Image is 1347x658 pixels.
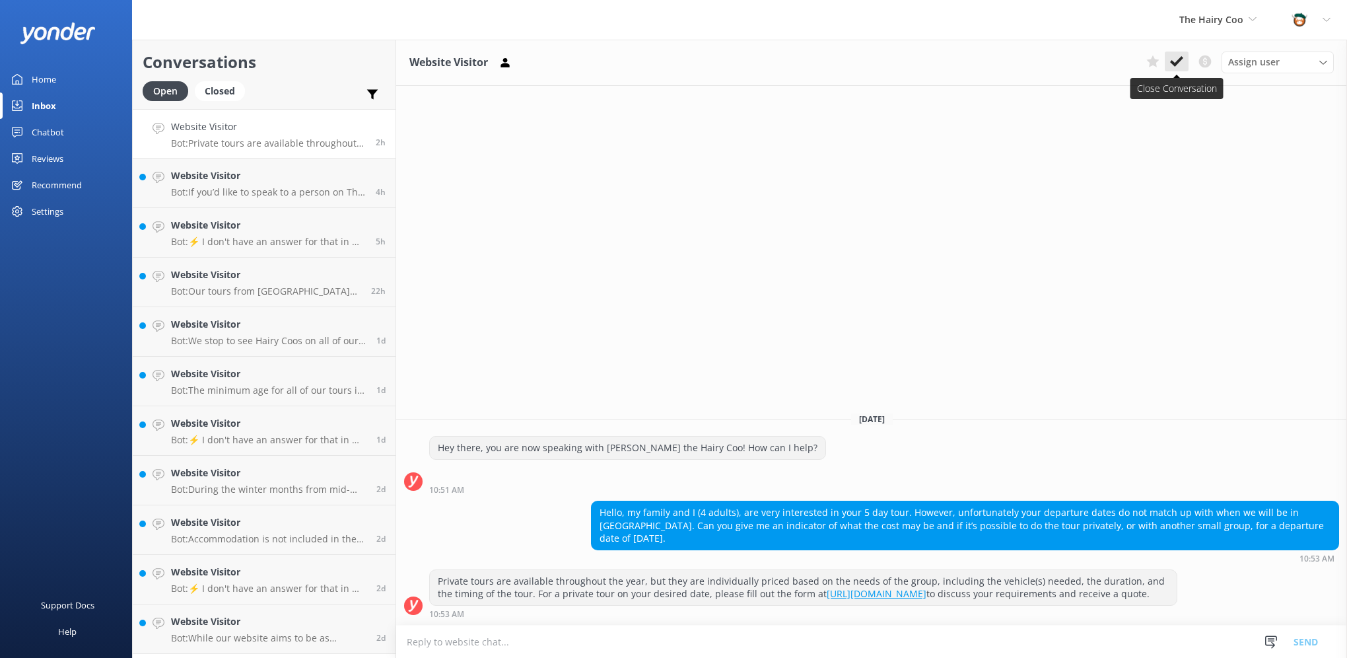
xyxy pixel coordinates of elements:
[171,583,366,595] p: Bot: ⚡ I don't have an answer for that in my knowledge base. Please try and rephrase your questio...
[171,466,366,480] h4: Website Visitor
[133,258,396,307] a: Website VisitorBot:Our tours from [GEOGRAPHIC_DATA] depart from [STREET_ADDRESS], in front of [GE...
[133,159,396,208] a: Website VisitorBot:If you’d like to speak to a person on The Hairy Coo team, you can contact us d...
[409,54,488,71] h3: Website Visitor
[32,66,56,92] div: Home
[171,335,366,347] p: Bot: We stop to see Hairy Coos on all of our tours, except for the 1-day tour to [GEOGRAPHIC_DATA...
[143,81,188,101] div: Open
[171,186,366,198] p: Bot: If you’d like to speak to a person on The Hairy Coo team, you can contact us directly by ema...
[1179,13,1243,26] span: The Hairy Coo
[376,484,386,495] span: Oct 11 2025 05:37am (UTC +01:00) Europe/Dublin
[376,384,386,396] span: Oct 11 2025 06:08pm (UTC +01:00) Europe/Dublin
[376,533,386,544] span: Oct 10 2025 06:15pm (UTC +01:00) Europe/Dublin
[32,145,63,172] div: Reviews
[41,592,94,618] div: Support Docs
[20,22,96,44] img: yonder-white-logo.png
[171,285,361,297] p: Bot: Our tours from [GEOGRAPHIC_DATA] depart from [STREET_ADDRESS], in front of [GEOGRAPHIC_DATA]...
[171,137,366,149] p: Bot: Private tours are available throughout the year, but they are individually priced based on t...
[171,168,366,183] h4: Website Visitor
[171,416,366,431] h4: Website Visitor
[32,92,56,119] div: Inbox
[171,515,366,530] h4: Website Visitor
[376,434,386,445] span: Oct 11 2025 02:42pm (UTC +01:00) Europe/Dublin
[430,570,1177,605] div: Private tours are available throughout the year, but they are individually priced based on the ne...
[429,609,1177,618] div: Oct 13 2025 10:53am (UTC +01:00) Europe/Dublin
[591,554,1339,563] div: Oct 13 2025 10:53am (UTC +01:00) Europe/Dublin
[133,109,396,159] a: Website VisitorBot:Private tours are available throughout the year, but they are individually pri...
[32,172,82,198] div: Recommend
[376,583,386,594] span: Oct 10 2025 03:25pm (UTC +01:00) Europe/Dublin
[133,307,396,357] a: Website VisitorBot:We stop to see Hairy Coos on all of our tours, except for the 1-day tour to [G...
[133,456,396,505] a: Website VisitorBot:During the winter months from mid-November to March, the farmer takes the Hair...
[376,335,386,346] span: Oct 12 2025 10:07am (UTC +01:00) Europe/Dublin
[143,83,195,98] a: Open
[851,414,893,425] span: [DATE]
[195,81,245,101] div: Closed
[195,83,252,98] a: Closed
[429,485,826,494] div: Oct 13 2025 10:51am (UTC +01:00) Europe/Dublin
[171,484,366,495] p: Bot: During the winter months from mid-November to March, the farmer takes the Hairy Coos away fo...
[1299,555,1334,563] strong: 10:53 AM
[171,367,366,381] h4: Website Visitor
[171,120,366,134] h4: Website Visitor
[1222,52,1334,73] div: Assign User
[133,604,396,654] a: Website VisitorBot:While our website aims to be as descriptive as possible regarding what you wil...
[1290,10,1309,30] img: 457-1738239164.png
[592,501,1338,550] div: Hello, my family and I (4 adults), are very interested in your 5 day tour. However, unfortunately...
[371,285,386,297] span: Oct 12 2025 03:35pm (UTC +01:00) Europe/Dublin
[376,632,386,643] span: Oct 10 2025 03:10pm (UTC +01:00) Europe/Dublin
[171,268,361,282] h4: Website Visitor
[171,317,366,332] h4: Website Visitor
[171,632,366,644] p: Bot: While our website aims to be as descriptive as possible regarding what you will see on tour,...
[429,610,464,618] strong: 10:53 AM
[171,218,366,233] h4: Website Visitor
[133,555,396,604] a: Website VisitorBot:⚡ I don't have an answer for that in my knowledge base. Please try and rephras...
[171,236,366,248] p: Bot: ⚡ I don't have an answer for that in my knowledge base. Please try and rephrase your questio...
[133,406,396,456] a: Website VisitorBot:⚡ I don't have an answer for that in my knowledge base. Please try and rephras...
[133,505,396,555] a: Website VisitorBot:Accommodation is not included in the price of our tours to the [GEOGRAPHIC_DAT...
[171,384,366,396] p: Bot: The minimum age for all of our tours is [DEMOGRAPHIC_DATA], and we cannot make any exemption...
[376,137,386,148] span: Oct 13 2025 10:53am (UTC +01:00) Europe/Dublin
[171,565,366,579] h4: Website Visitor
[171,434,366,446] p: Bot: ⚡ I don't have an answer for that in my knowledge base. Please try and rephrase your questio...
[133,208,396,258] a: Website VisitorBot:⚡ I don't have an answer for that in my knowledge base. Please try and rephras...
[171,614,366,629] h4: Website Visitor
[143,50,386,75] h2: Conversations
[58,618,77,645] div: Help
[429,486,464,494] strong: 10:51 AM
[32,119,64,145] div: Chatbot
[133,357,396,406] a: Website VisitorBot:The minimum age for all of our tours is [DEMOGRAPHIC_DATA], and we cannot make...
[827,587,926,600] a: [URL][DOMAIN_NAME]
[376,186,386,198] span: Oct 13 2025 09:13am (UTC +01:00) Europe/Dublin
[1228,55,1280,69] span: Assign user
[430,437,825,459] div: Hey there, you are now speaking with [PERSON_NAME] the Hairy Coo! How can I help?
[171,533,366,545] p: Bot: Accommodation is not included in the price of our tours to the [GEOGRAPHIC_DATA]. For the 3-...
[32,198,63,225] div: Settings
[376,236,386,247] span: Oct 13 2025 08:26am (UTC +01:00) Europe/Dublin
